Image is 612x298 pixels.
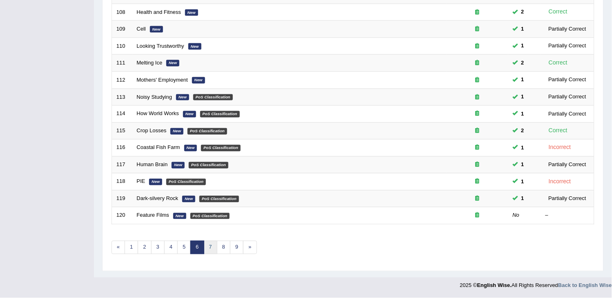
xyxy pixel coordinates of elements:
[201,145,241,151] em: PoS Classification
[451,42,504,50] div: Exam occurring question
[170,128,183,135] em: New
[137,43,184,49] a: Looking Trustworthy
[193,94,233,101] em: PoS Classification
[545,194,590,203] div: Partially Correct
[545,212,590,220] div: –
[177,241,191,254] a: 5
[518,42,527,50] span: You can still take this question
[112,106,132,123] td: 114
[518,76,527,84] span: You can still take this question
[112,71,132,89] td: 112
[173,213,186,220] em: New
[518,25,527,33] span: You can still take this question
[190,213,230,220] em: PoS Classification
[183,111,196,118] em: New
[112,21,132,38] td: 109
[176,94,189,101] em: New
[545,110,590,118] div: Partially Correct
[545,143,574,152] div: Incorrect
[451,127,504,135] div: Exam occurring question
[545,177,574,187] div: Incorrect
[518,144,527,152] span: You can still take this question
[188,128,227,135] em: PoS Classification
[137,94,172,100] a: Noisy Studying
[137,196,179,202] a: Dark-silvery Rock
[137,178,145,185] a: PIE
[184,145,197,151] em: New
[451,76,504,84] div: Exam occurring question
[112,89,132,106] td: 113
[545,58,571,68] div: Correct
[518,178,527,186] span: You can still take this question
[112,241,125,254] a: «
[188,43,201,50] em: New
[451,144,504,152] div: Exam occurring question
[518,93,527,101] span: You can still take this question
[217,241,230,254] a: 8
[151,241,165,254] a: 3
[137,111,179,117] a: How World Works
[138,241,151,254] a: 2
[137,212,169,218] a: Feature Films
[182,196,195,202] em: New
[545,76,590,84] div: Partially Correct
[243,241,257,254] a: »
[451,178,504,186] div: Exam occurring question
[166,179,206,185] em: PoS Classification
[204,241,217,254] a: 7
[545,42,590,50] div: Partially Correct
[451,212,504,220] div: Exam occurring question
[137,128,167,134] a: Crop Losses
[192,77,205,84] em: New
[545,93,590,101] div: Partially Correct
[545,7,571,17] div: Correct
[477,282,511,289] strong: English Wise.
[518,127,527,135] span: You can still take this question
[112,173,132,191] td: 118
[518,160,527,169] span: You can still take this question
[137,60,163,66] a: Melting Ice
[451,161,504,169] div: Exam occurring question
[172,162,185,169] em: New
[185,9,198,16] em: New
[518,8,527,16] span: You can still take this question
[513,212,520,218] em: No
[199,196,239,202] em: PoS Classification
[558,282,612,289] a: Back to English Wise
[518,194,527,203] span: You can still take this question
[137,77,188,83] a: Mothers' Employment
[545,160,590,169] div: Partially Correct
[112,207,132,225] td: 120
[518,110,527,118] span: You can still take this question
[149,179,162,185] em: New
[451,195,504,203] div: Exam occurring question
[189,162,228,169] em: PoS Classification
[200,111,240,118] em: PoS Classification
[112,156,132,173] td: 117
[451,93,504,101] div: Exam occurring question
[150,26,163,33] em: New
[230,241,243,254] a: 9
[137,162,168,168] a: Human Brain
[518,59,527,67] span: You can still take this question
[137,9,181,15] a: Health and Fitness
[451,25,504,33] div: Exam occurring question
[190,241,204,254] a: 6
[112,140,132,157] td: 116
[112,4,132,21] td: 108
[451,110,504,118] div: Exam occurring question
[112,122,132,140] td: 115
[460,278,612,289] div: 2025 © All Rights Reserved
[137,145,180,151] a: Coastal Fish Farm
[137,26,146,32] a: Cell
[112,38,132,55] td: 110
[112,55,132,72] td: 111
[451,9,504,16] div: Exam occurring question
[166,60,179,67] em: New
[545,25,590,33] div: Partially Correct
[164,241,178,254] a: 4
[125,241,138,254] a: 1
[112,190,132,207] td: 119
[545,126,571,136] div: Correct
